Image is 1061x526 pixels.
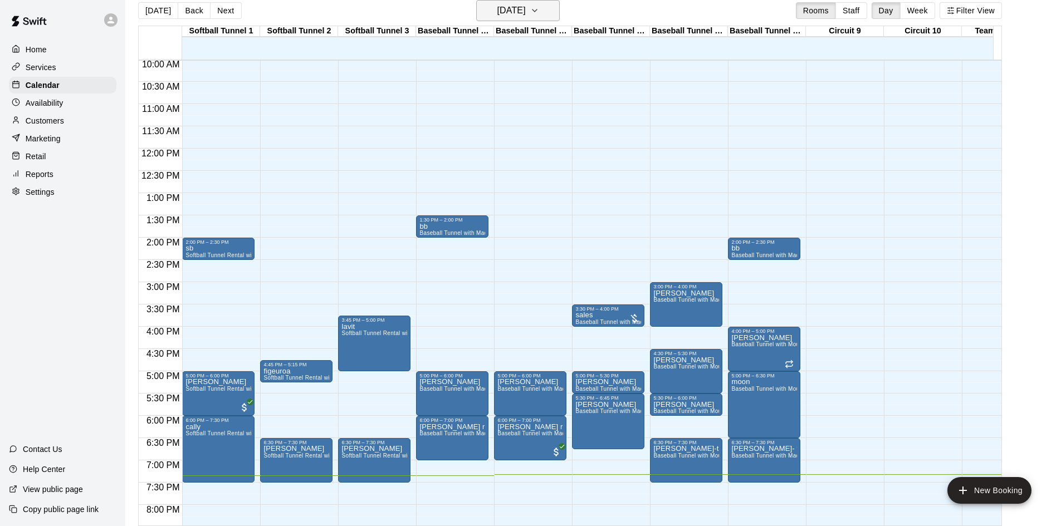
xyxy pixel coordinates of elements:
span: Baseball Tunnel with Mound [653,408,728,414]
span: 2:30 PM [144,260,183,269]
button: add [947,477,1031,504]
span: 2:00 PM [144,238,183,247]
div: Circuit 10 [884,26,962,37]
a: Marketing [9,130,116,147]
span: 3:30 PM [144,304,183,314]
span: Softball Tunnel Rental with Machine [263,375,359,381]
div: 5:00 PM – 6:30 PM [731,373,797,378]
span: Baseball Tunnel with Mound [731,341,806,347]
p: Reports [26,169,53,180]
p: View public page [23,484,83,495]
span: Softball Tunnel Rental with Machine [263,453,359,459]
div: 5:00 PM – 6:00 PM [497,373,563,378]
button: Next [210,2,241,19]
div: 6:30 PM – 7:30 PM [653,440,719,445]
p: Settings [26,186,55,198]
div: 3:30 PM – 4:00 PM: sales [572,304,644,327]
div: 4:45 PM – 5:15 PM: figeuroa [260,360,333,382]
div: 5:00 PM – 6:30 PM: moon [728,371,800,438]
span: 8:00 PM [144,505,183,514]
span: 5:30 PM [144,394,183,403]
a: Calendar [9,77,116,94]
span: Softball Tunnel Rental with Machine [341,453,437,459]
span: Baseball Tunnel with Mound [731,386,806,392]
div: 5:30 PM – 6:45 PM [575,395,641,401]
span: 1:30 PM [144,215,183,225]
p: Customers [26,115,64,126]
div: 2:00 PM – 2:30 PM [731,239,797,245]
p: Availability [26,97,63,109]
p: Services [26,62,56,73]
div: Softball Tunnel 2 [260,26,338,37]
div: 1:30 PM – 2:00 PM [419,217,485,223]
h6: [DATE] [497,3,526,18]
button: [DATE] [138,2,178,19]
span: Baseball Tunnel with Machine [575,319,654,325]
div: 5:30 PM – 6:00 PM [653,395,719,401]
p: Contact Us [23,444,62,455]
span: Baseball Tunnel with Machine [575,408,654,414]
div: Baseball Tunnel 7 (Mound/Machine) [650,26,728,37]
span: 6:30 PM [144,438,183,448]
span: All customers have paid [239,402,250,413]
span: 12:00 PM [139,149,182,158]
div: 6:00 PM – 7:00 PM: hess rancho [416,416,488,460]
span: Baseball Tunnel with Machine [497,430,576,436]
span: 4:00 PM [144,327,183,336]
span: Baseball Tunnel with Machine [419,230,498,236]
div: 5:00 PM – 5:30 PM [575,373,641,378]
div: 4:00 PM – 5:00 PM [731,328,797,334]
div: 6:30 PM – 7:30 PM: chacon [338,438,410,483]
p: Home [26,44,47,55]
div: 6:00 PM – 7:00 PM [419,417,485,423]
p: Calendar [26,80,60,91]
div: 5:00 PM – 6:00 PM [185,373,251,378]
span: 7:30 PM [144,483,183,492]
span: Baseball Tunnel with Machine [419,386,498,392]
div: 3:45 PM – 5:00 PM [341,317,407,323]
div: 4:30 PM – 5:30 PM [653,351,719,356]
div: Home [9,41,116,58]
div: 6:30 PM – 7:30 PM: poulin- trex [728,438,800,483]
div: 6:30 PM – 7:30 PM [341,440,407,445]
div: 5:00 PM – 5:30 PM: daniels [572,371,644,394]
div: 4:00 PM – 5:00 PM: donnie [728,327,800,371]
div: 3:45 PM – 5:00 PM: lavit [338,316,410,371]
span: 11:30 AM [139,126,183,136]
a: Services [9,59,116,76]
div: 4:45 PM – 5:15 PM [263,362,329,367]
div: 6:30 PM – 7:30 PM: chacon [260,438,333,483]
div: 6:00 PM – 7:30 PM: cally [182,416,255,483]
span: 10:30 AM [139,82,183,91]
div: 3:00 PM – 4:00 PM: barreras [650,282,722,327]
button: Staff [835,2,867,19]
a: Customers [9,112,116,129]
span: 6:00 PM [144,416,183,425]
p: Help Center [23,464,65,475]
a: Reports [9,166,116,183]
div: Softball Tunnel 1 [182,26,260,37]
span: Baseball Tunnel with Machine [419,430,498,436]
span: Baseball Tunnel with Mound [653,453,728,459]
span: 5:00 PM [144,371,183,381]
div: Circuit 9 [806,26,884,37]
span: Recurring event [785,360,794,368]
button: Week [900,2,935,19]
a: Retail [9,148,116,165]
div: 5:00 PM – 6:00 PM: TAYLOR GRACE [416,371,488,416]
div: 2:00 PM – 2:30 PM: sb [182,238,255,260]
div: 3:00 PM – 4:00 PM [653,284,719,289]
div: Softball Tunnel 3 [338,26,416,37]
span: Softball Tunnel Rental with Machine [185,252,281,258]
a: Settings [9,184,116,200]
div: Baseball Tunnel 8 (Mound) [728,26,806,37]
button: Back [178,2,211,19]
span: Baseball Tunnel with Machine [497,386,576,392]
a: Availability [9,95,116,111]
div: 5:30 PM – 6:00 PM: hallman [650,394,722,416]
